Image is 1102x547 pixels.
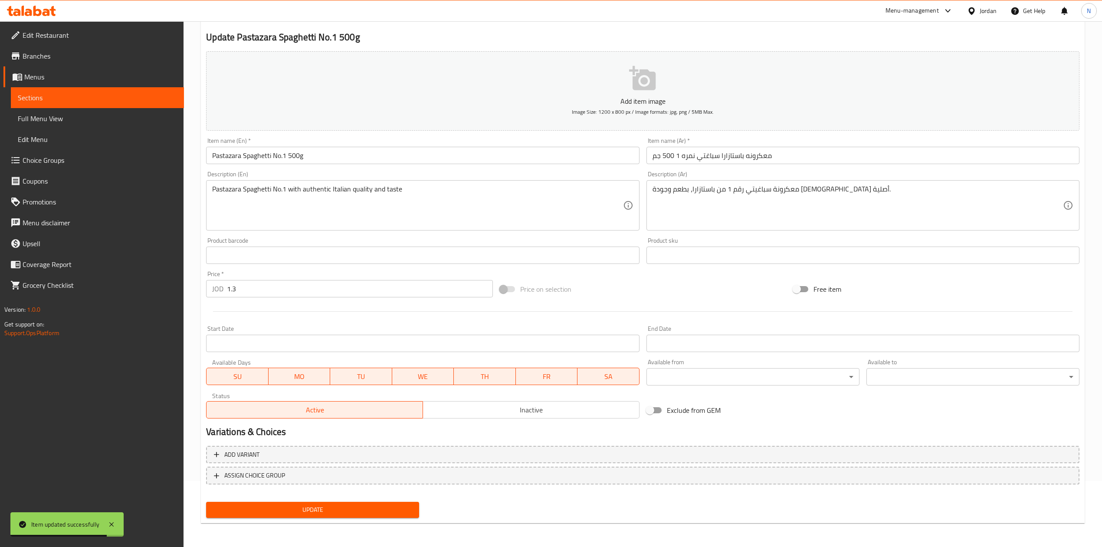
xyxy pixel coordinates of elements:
[3,66,184,87] a: Menus
[886,6,939,16] div: Menu-management
[330,368,392,385] button: TU
[334,370,389,383] span: TU
[520,284,571,294] span: Price on selection
[23,259,177,270] span: Coverage Report
[23,30,177,40] span: Edit Restaurant
[581,370,636,383] span: SA
[23,51,177,61] span: Branches
[23,217,177,228] span: Menu disclaimer
[516,368,578,385] button: FR
[11,129,184,150] a: Edit Menu
[224,470,285,481] span: ASSIGN CHOICE GROUP
[206,467,1079,484] button: ASSIGN CHOICE GROUP
[206,425,1079,438] h2: Variations & Choices
[646,147,1079,164] input: Enter name Ar
[210,370,265,383] span: SU
[23,197,177,207] span: Promotions
[519,370,574,383] span: FR
[206,147,639,164] input: Enter name En
[423,401,640,418] button: Inactive
[213,504,412,515] span: Update
[667,405,721,415] span: Exclude from GEM
[646,247,1079,264] input: Please enter product sku
[18,113,177,124] span: Full Menu View
[206,368,268,385] button: SU
[11,87,184,108] a: Sections
[646,368,859,386] div: ​
[653,185,1063,226] textarea: معكرونة سباغيتي رقم 1 من باستازارا، بطعم وجودة [DEMOGRAPHIC_DATA] أصلية.
[813,284,841,294] span: Free item
[3,233,184,254] a: Upsell
[23,280,177,290] span: Grocery Checklist
[3,191,184,212] a: Promotions
[272,370,327,383] span: MO
[31,520,99,529] div: Item updated successfully
[1087,6,1091,16] span: N
[18,92,177,103] span: Sections
[454,368,516,385] button: TH
[210,404,420,416] span: Active
[220,96,1066,106] p: Add item image
[577,368,640,385] button: SA
[206,247,639,264] input: Please enter product barcode
[3,46,184,66] a: Branches
[23,176,177,186] span: Coupons
[212,283,223,294] p: JOD
[27,304,40,315] span: 1.0.0
[572,107,714,117] span: Image Size: 1200 x 800 px / Image formats: jpg, png / 5MB Max.
[4,319,44,330] span: Get support on:
[866,368,1079,386] div: ​
[3,212,184,233] a: Menu disclaimer
[18,134,177,145] span: Edit Menu
[11,108,184,129] a: Full Menu View
[980,6,997,16] div: Jordan
[24,72,177,82] span: Menus
[206,401,423,418] button: Active
[4,327,59,339] a: Support.OpsPlatform
[224,449,259,460] span: Add variant
[212,185,623,226] textarea: Pastazara Spaghetti No.1 with authentic Italian quality and taste
[206,502,419,518] button: Update
[206,31,1079,44] h2: Update Pastazara Spaghetti No.1 500g
[457,370,512,383] span: TH
[4,304,26,315] span: Version:
[3,150,184,171] a: Choice Groups
[3,275,184,296] a: Grocery Checklist
[227,280,492,297] input: Please enter price
[392,368,454,385] button: WE
[269,368,331,385] button: MO
[206,446,1079,464] button: Add variant
[3,171,184,191] a: Coupons
[396,370,451,383] span: WE
[426,404,636,416] span: Inactive
[206,51,1079,131] button: Add item imageImage Size: 1200 x 800 px / Image formats: jpg, png / 5MB Max.
[23,155,177,165] span: Choice Groups
[23,238,177,249] span: Upsell
[3,25,184,46] a: Edit Restaurant
[3,254,184,275] a: Coverage Report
